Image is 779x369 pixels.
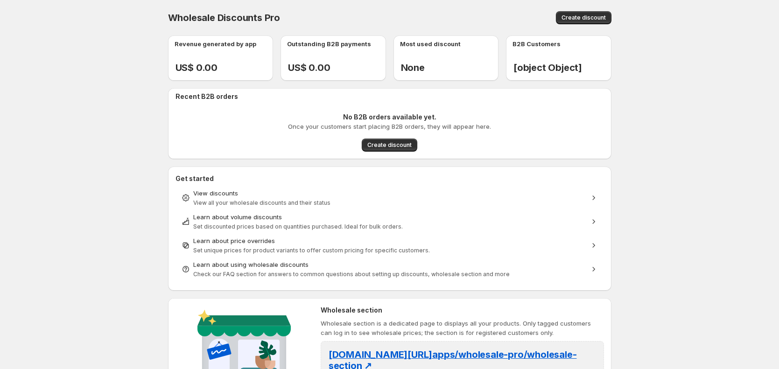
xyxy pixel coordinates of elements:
[401,62,499,73] h2: None
[168,12,280,23] span: Wholesale Discounts Pro
[321,319,604,337] p: Wholesale section is a dedicated page to displays all your products. Only tagged customers can lo...
[193,271,510,278] span: Check our FAQ section for answers to common questions about setting up discounts, wholesale secti...
[367,141,412,149] span: Create discount
[288,122,491,131] p: Once your customers start placing B2B orders, they will appear here.
[362,139,417,152] button: Create discount
[193,199,330,206] span: View all your wholesale discounts and their status
[400,39,461,49] p: Most used discount
[288,62,386,73] h2: US$ 0.00
[193,223,403,230] span: Set discounted prices based on quantities purchased. Ideal for bulk orders.
[512,39,561,49] p: B2B Customers
[193,247,430,254] span: Set unique prices for product variants to offer custom pricing for specific customers.
[175,174,604,183] h2: Get started
[175,39,256,49] p: Revenue generated by app
[343,112,436,122] p: No B2B orders available yet.
[193,212,586,222] div: Learn about volume discounts
[513,62,611,73] h2: [object Object]
[175,92,608,101] h2: Recent B2B orders
[321,306,604,315] h2: Wholesale section
[193,260,586,269] div: Learn about using wholesale discounts
[193,188,586,198] div: View discounts
[287,39,371,49] p: Outstanding B2B payments
[556,11,611,24] button: Create discount
[193,236,586,245] div: Learn about price overrides
[175,62,274,73] h2: US$ 0.00
[561,14,606,21] span: Create discount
